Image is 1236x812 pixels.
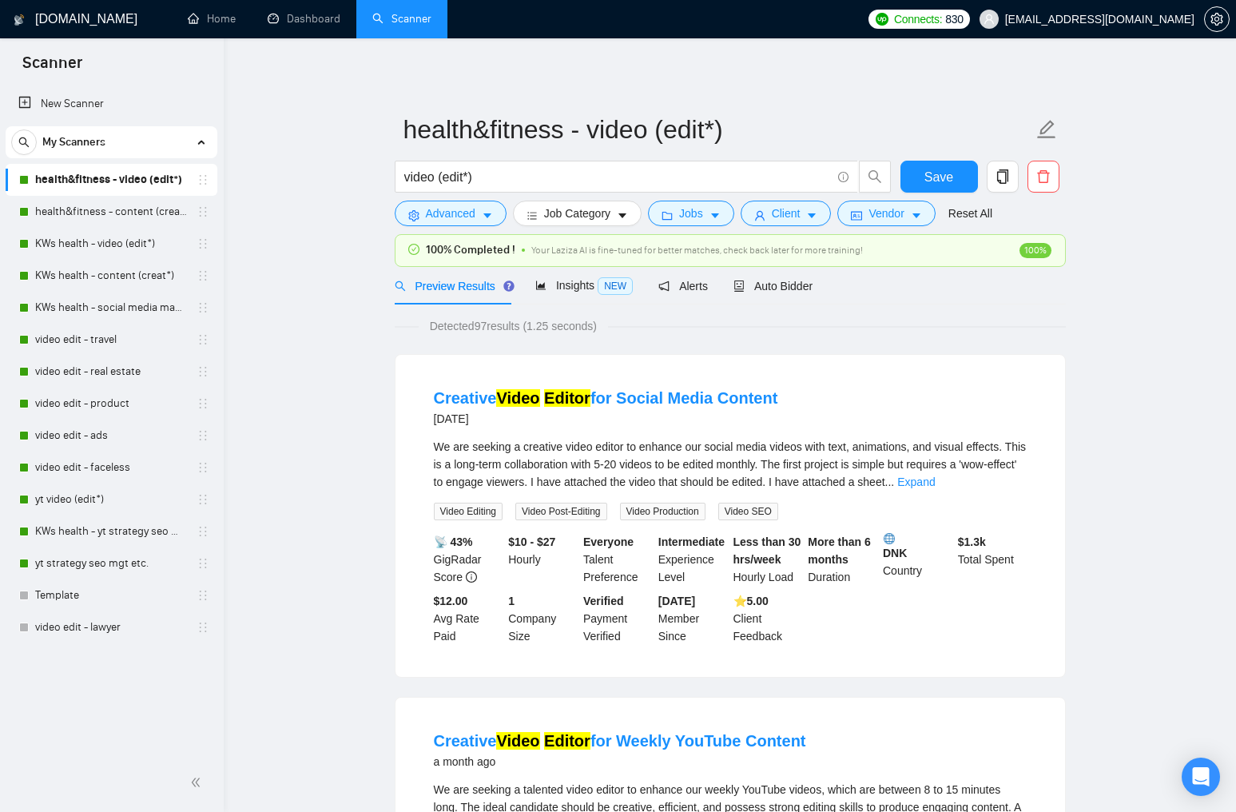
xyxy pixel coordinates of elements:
[14,7,25,33] img: logo
[837,201,935,226] button: idcardVendorcaret-down
[648,201,734,226] button: folderJobscaret-down
[838,172,849,182] span: info-circle
[948,205,992,222] a: Reset All
[434,752,806,771] div: a month ago
[1204,6,1230,32] button: setting
[658,535,725,548] b: Intermediate
[12,137,36,148] span: search
[35,260,187,292] a: KWs health - content (creat*)
[851,209,862,221] span: idcard
[880,533,955,586] div: Country
[35,420,187,452] a: video edit - ads
[868,205,904,222] span: Vendor
[662,209,673,221] span: folder
[505,592,580,645] div: Company Size
[197,301,209,314] span: holder
[35,452,187,484] a: video edit - faceless
[535,279,633,292] span: Insights
[958,535,986,548] b: $ 1.3k
[859,161,891,193] button: search
[806,209,817,221] span: caret-down
[900,161,978,193] button: Save
[885,476,895,488] span: ...
[897,476,935,488] a: Expand
[754,209,765,221] span: user
[1027,161,1059,193] button: delete
[426,205,475,222] span: Advanced
[505,533,580,586] div: Hourly
[197,621,209,634] span: holder
[527,209,538,221] span: bars
[508,595,515,607] b: 1
[496,732,539,750] mark: Video
[860,169,890,184] span: search
[1182,758,1220,796] div: Open Intercom Messenger
[431,592,506,645] div: Avg Rate Paid
[808,535,871,566] b: More than 6 months
[733,595,769,607] b: ⭐️ 5.00
[35,547,187,579] a: yt strategy seo mgt etc.
[955,533,1030,586] div: Total Spent
[655,533,730,586] div: Experience Level
[403,109,1033,149] input: Scanner name...
[508,535,555,548] b: $10 - $27
[35,515,187,547] a: KWs health - yt strategy seo mgt etc.
[197,365,209,378] span: holder
[658,281,670,292] span: notification
[35,356,187,388] a: video edit - real estate
[197,493,209,506] span: holder
[655,592,730,645] div: Member Since
[372,12,431,26] a: searchScanner
[1019,243,1051,258] span: 100%
[6,126,217,643] li: My Scanners
[658,280,708,293] span: Alerts
[620,503,705,520] span: Video Production
[496,389,539,407] mark: Video
[197,237,209,250] span: holder
[42,126,105,158] span: My Scanners
[197,461,209,474] span: holder
[580,533,655,586] div: Talent Preference
[395,280,510,293] span: Preview Results
[733,535,801,566] b: Less than 30 hrs/week
[197,525,209,538] span: holder
[10,51,95,85] span: Scanner
[805,533,880,586] div: Duration
[197,173,209,186] span: holder
[197,429,209,442] span: holder
[883,533,952,559] b: DNK
[434,503,503,520] span: Video Editing
[718,503,778,520] span: Video SEO
[580,592,655,645] div: Payment Verified
[988,169,1018,184] span: copy
[876,13,888,26] img: upwork-logo.png
[395,281,406,292] span: search
[434,595,468,607] b: $12.00
[730,533,805,586] div: Hourly Load
[35,611,187,643] a: video edit - lawyer
[531,245,863,256] span: Your Laziza AI is fine-tuned for better matches, check back later for more training!
[18,88,205,120] a: New Scanner
[434,409,778,428] div: [DATE]
[408,244,419,255] span: check-circle
[11,129,37,155] button: search
[502,279,516,293] div: Tooltip anchor
[911,209,922,221] span: caret-down
[408,209,419,221] span: setting
[617,209,628,221] span: caret-down
[197,557,209,570] span: holder
[35,228,187,260] a: KWs health - video (edit*)
[197,589,209,602] span: holder
[583,595,624,607] b: Verified
[434,438,1027,491] div: We are seeking a creative video editor to enhance our social media videos with text, animations, ...
[730,592,805,645] div: Client Feedback
[924,167,953,187] span: Save
[197,205,209,218] span: holder
[884,533,895,544] img: 🌐
[35,196,187,228] a: health&fitness - content (creat*)
[544,732,590,750] mark: Editor
[197,397,209,410] span: holder
[598,277,633,295] span: NEW
[190,774,206,790] span: double-left
[658,595,695,607] b: [DATE]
